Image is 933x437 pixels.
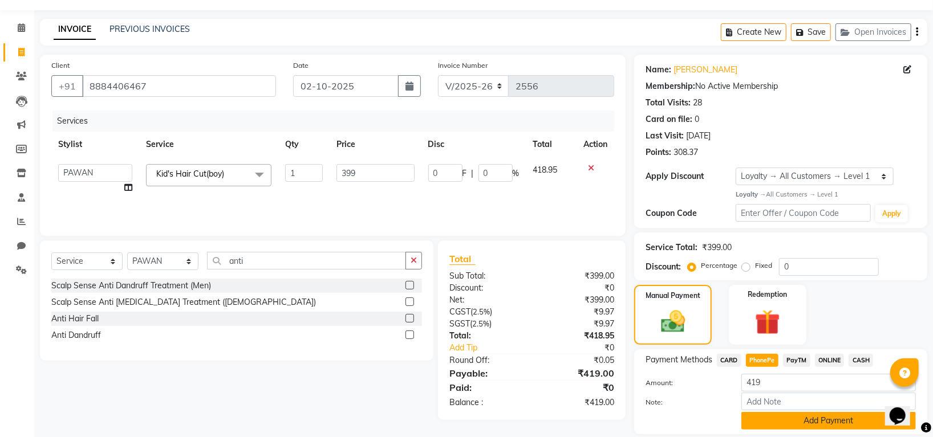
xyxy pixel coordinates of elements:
div: Anti Hair Fall [51,313,99,325]
a: PREVIOUS INVOICES [109,24,190,34]
button: +91 [51,75,83,97]
div: Balance : [441,397,532,409]
span: | [472,168,474,179]
span: PayTM [783,354,810,367]
span: PhonePe [746,354,778,367]
iframe: chat widget [885,391,922,426]
div: Card on file: [646,113,692,125]
span: CASH [849,354,873,367]
div: ₹418.95 [532,330,623,342]
a: Add Tip [441,342,547,354]
span: CGST [449,307,470,317]
div: ₹399.00 [532,294,623,306]
input: Enter Offer / Coupon Code [736,204,871,222]
a: x [224,169,229,179]
div: 28 [693,97,702,109]
label: Client [51,60,70,71]
img: _cash.svg [654,308,693,336]
div: Total Visits: [646,97,691,109]
th: Disc [421,132,526,157]
div: Round Off: [441,354,532,366]
span: Kid's Hair Cut(boy) [156,169,224,179]
div: 0 [695,113,699,125]
div: Name: [646,64,671,76]
div: ₹419.00 [532,397,623,409]
div: ₹0 [547,342,623,354]
button: Apply [875,205,908,222]
div: Payable: [441,366,532,380]
label: Manual Payment [646,291,700,301]
div: ₹399.00 [702,242,732,254]
label: Date [293,60,309,71]
span: 2.5% [473,307,490,316]
div: Discount: [441,282,532,294]
div: Service Total: [646,242,697,254]
span: Total [449,253,476,265]
label: Amount: [637,378,733,388]
div: ₹0.05 [532,354,623,366]
div: Coupon Code [646,207,736,219]
input: Search by Name/Mobile/Email/Code [82,75,276,97]
div: Net: [441,294,532,306]
div: Discount: [646,261,681,273]
strong: Loyalty → [736,190,766,198]
th: Action [577,132,614,157]
input: Amount [741,374,916,391]
th: Total [526,132,577,157]
span: 418.95 [533,165,558,175]
span: CARD [717,354,741,367]
button: Create New [721,23,786,41]
span: SGST [449,318,470,329]
div: ₹9.97 [532,306,623,318]
div: Membership: [646,80,695,92]
span: 2.5% [472,319,489,328]
div: Last Visit: [646,130,684,142]
span: F [463,168,467,179]
div: ₹0 [532,381,623,394]
a: [PERSON_NAME] [674,64,737,76]
label: Redemption [748,289,788,300]
div: Scalp Sense Anti [MEDICAL_DATA] Treatment ([DEMOGRAPHIC_DATA]) [51,296,316,308]
div: Paid: [441,381,532,394]
th: Service [139,132,278,157]
div: [DATE] [686,130,711,142]
div: Sub Total: [441,270,532,282]
div: Total: [441,330,532,342]
button: Add Payment [741,412,916,430]
input: Search or Scan [207,252,406,269]
label: Invoice Number [438,60,488,71]
div: All Customers → Level 1 [736,190,916,199]
div: Scalp Sense Anti Dandruff Treatment (Men) [51,280,211,292]
span: Payment Methods [646,354,712,366]
a: INVOICE [54,19,96,40]
div: ₹419.00 [532,366,623,380]
input: Add Note [741,393,916,410]
div: ₹9.97 [532,318,623,330]
div: Apply Discount [646,170,736,182]
div: Services [52,111,623,132]
img: _gift.svg [747,307,788,338]
label: Fixed [755,260,772,271]
div: ( ) [441,306,532,318]
button: Save [791,23,831,41]
div: No Active Membership [646,80,916,92]
label: Note: [637,397,733,407]
div: ₹399.00 [532,270,623,282]
button: Open Invoices [835,23,911,41]
span: ONLINE [815,354,845,367]
div: ( ) [441,318,532,330]
div: ₹0 [532,282,623,294]
div: Anti Dandruff [51,329,101,341]
th: Qty [278,132,329,157]
th: Price [330,132,421,157]
label: Percentage [701,260,737,271]
span: % [513,168,520,179]
div: 308.37 [674,146,698,158]
div: Points: [646,146,671,158]
th: Stylist [51,132,139,157]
